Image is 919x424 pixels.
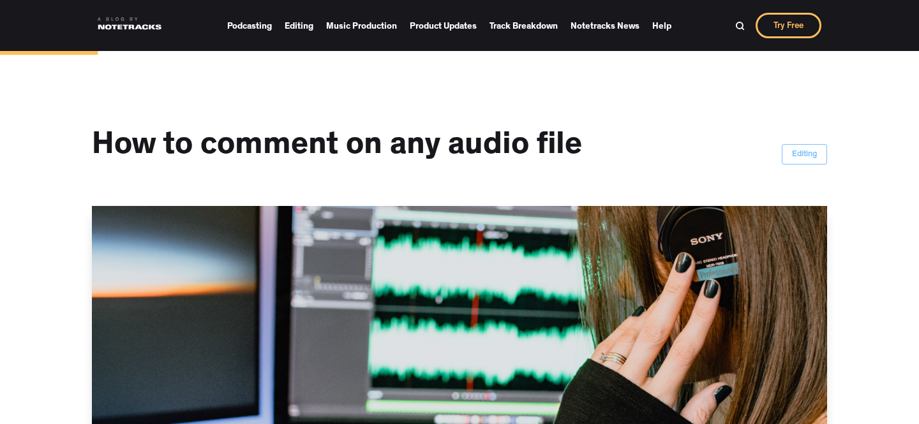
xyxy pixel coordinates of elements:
[489,17,558,35] a: Track Breakdown
[227,17,272,35] a: Podcasting
[782,144,827,164] a: Editing
[756,13,821,38] a: Try Free
[735,21,745,31] img: Search Bar
[285,17,313,35] a: Editing
[792,149,817,161] div: Editing
[571,17,639,35] a: Notetracks News
[410,17,477,35] a: Product Updates
[92,128,602,168] h1: How to comment on any audio file
[326,17,397,35] a: Music Production
[652,17,671,35] a: Help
